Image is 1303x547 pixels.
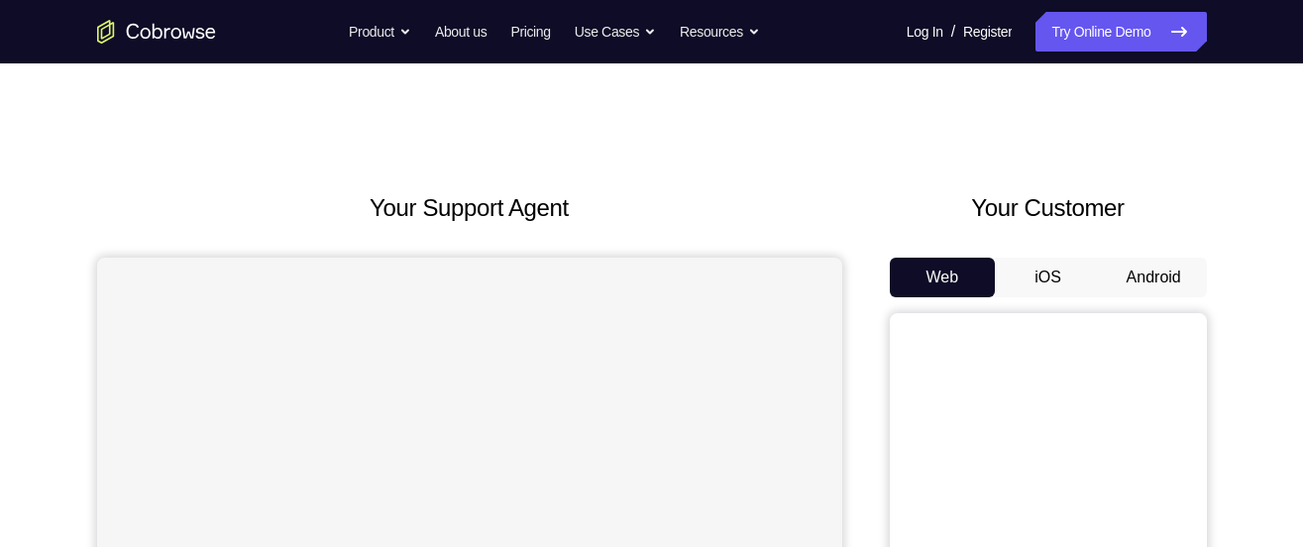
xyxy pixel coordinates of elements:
[575,12,656,52] button: Use Cases
[349,12,411,52] button: Product
[1035,12,1206,52] a: Try Online Demo
[890,190,1207,226] h2: Your Customer
[907,12,943,52] a: Log In
[995,258,1101,297] button: iOS
[510,12,550,52] a: Pricing
[890,258,996,297] button: Web
[435,12,487,52] a: About us
[963,12,1012,52] a: Register
[97,20,216,44] a: Go to the home page
[680,12,760,52] button: Resources
[97,190,842,226] h2: Your Support Agent
[1101,258,1207,297] button: Android
[951,20,955,44] span: /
